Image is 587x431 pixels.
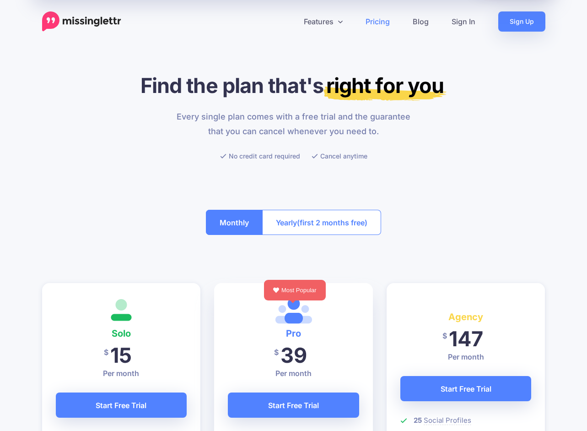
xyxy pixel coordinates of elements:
button: Yearly(first 2 months free) [262,210,381,235]
div: Most Popular [264,280,326,300]
a: Sign In [440,11,487,32]
a: Home [42,11,121,32]
span: 39 [280,343,307,368]
mark: right for you [323,73,447,101]
h1: Find the plan that's [42,73,545,98]
span: $ [104,342,108,363]
b: 25 [414,416,422,425]
span: (first 2 months free) [297,215,367,230]
p: Per month [56,368,187,379]
p: Per month [400,351,532,362]
a: Pricing [354,11,401,32]
span: 147 [449,326,483,351]
p: Per month [228,368,359,379]
span: 15 [110,343,132,368]
span: $ [442,326,447,346]
button: Monthly [206,210,263,235]
a: Start Free Trial [56,393,187,418]
a: Features [292,11,354,32]
h4: Agency [400,310,532,324]
li: Cancel anytime [312,150,367,162]
h4: Pro [228,326,359,341]
a: Start Free Trial [228,393,359,418]
p: Every single plan comes with a free trial and the guarantee that you can cancel whenever you need... [171,109,416,139]
h4: Solo [56,326,187,341]
a: Start Free Trial [400,376,532,401]
span: $ [274,342,279,363]
span: Social Profiles [424,416,471,425]
a: Blog [401,11,440,32]
li: No credit card required [220,150,300,162]
a: Sign Up [498,11,545,32]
